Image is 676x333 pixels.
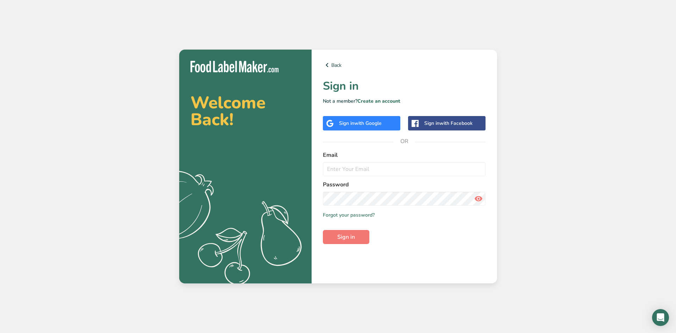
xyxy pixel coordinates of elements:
[190,61,278,72] img: Food Label Maker
[323,180,486,189] label: Password
[323,61,486,69] a: Back
[323,78,486,95] h1: Sign in
[439,120,472,127] span: with Facebook
[323,162,486,176] input: Enter Your Email
[323,211,375,219] a: Forgot your password?
[337,233,355,241] span: Sign in
[339,120,382,127] div: Sign in
[394,131,415,152] span: OR
[357,98,400,104] a: Create an account
[190,94,300,128] h2: Welcome Back!
[323,230,369,244] button: Sign in
[424,120,472,127] div: Sign in
[354,120,382,127] span: with Google
[323,151,486,159] label: Email
[652,309,669,326] div: Open Intercom Messenger
[323,97,486,105] p: Not a member?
